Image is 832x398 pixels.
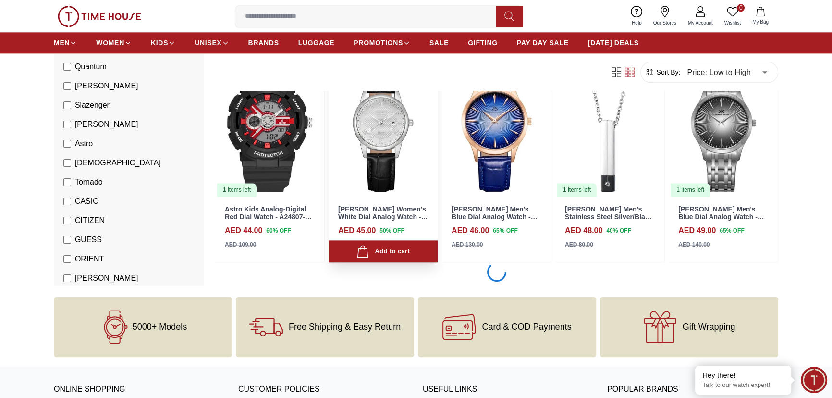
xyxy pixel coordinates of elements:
[737,4,745,12] span: 0
[75,138,93,149] span: Astro
[678,225,716,236] h4: AED 49.00
[298,38,335,48] span: LUGGAGE
[565,225,602,236] h4: AED 48.00
[678,240,710,249] div: AED 140.00
[225,205,312,229] a: Astro Kids Analog-Digital Red Dial Watch - A24807-PPBBR
[225,225,262,236] h4: AED 44.00
[63,217,71,224] input: CITIZEN
[298,34,335,51] a: LUGGAGE
[217,183,257,197] div: 1 items left
[151,34,175,51] a: KIDS
[493,226,517,235] span: 65 % OFF
[468,38,498,48] span: GIFTING
[721,19,745,26] span: Wishlist
[429,38,449,48] span: SALE
[702,381,784,389] p: Talk to our watch expert!
[684,19,717,26] span: My Account
[75,196,99,207] span: CASIO
[720,226,744,235] span: 65 % OFF
[58,6,141,27] img: ...
[96,34,132,51] a: WOMEN
[452,240,483,249] div: AED 130.00
[669,60,778,197] img: Kenneth Scott Men's Blue Dial Analog Watch - K22016-RLNN
[482,322,571,332] span: Card & COD Payments
[248,38,279,48] span: BRANDS
[748,18,772,25] span: My Bag
[151,38,168,48] span: KIDS
[626,4,648,28] a: Help
[649,19,680,26] span: Our Stores
[565,240,593,249] div: AED 80.00
[63,274,71,282] input: [PERSON_NAME]
[356,245,410,258] div: Add to cart
[215,60,324,197] img: Astro Kids Analog-Digital Red Dial Watch - A24807-PPBBR
[195,34,229,51] a: UNISEX
[63,255,71,263] input: ORIENT
[195,38,221,48] span: UNISEX
[628,19,646,26] span: Help
[452,205,538,229] a: [PERSON_NAME] Men's Blue Dial Analog Watch - K22016-RLNN
[63,101,71,109] input: Slazenger
[215,60,324,197] a: Astro Kids Analog-Digital Red Dial Watch - A24807-PPBBR1 items left
[517,38,569,48] span: PAY DAY SALE
[96,38,124,48] span: WOMEN
[671,183,710,197] div: 1 items left
[702,371,784,380] div: Hey there!
[63,159,71,167] input: [DEMOGRAPHIC_DATA]
[63,236,71,244] input: GUESS
[801,367,827,393] div: Chat Widget
[75,234,102,246] span: GUESS
[329,240,438,263] button: Add to cart
[555,60,664,197] img: LEE COOPER Men's Stainless Steel Silver/Black Necklace - LC.N.01322.350
[669,60,778,197] a: Kenneth Scott Men's Blue Dial Analog Watch - K22016-RLNN1 items left
[678,205,764,229] a: [PERSON_NAME] Men's Blue Dial Analog Watch - K22016-RLNN
[54,38,70,48] span: MEN
[379,226,404,235] span: 50 % OFF
[238,383,409,397] h3: CUSTOMER POLICIES
[63,140,71,148] input: Astro
[680,59,774,86] div: Price: Low to High
[63,82,71,90] input: [PERSON_NAME]
[654,67,680,77] span: Sort By:
[225,240,256,249] div: AED 109.00
[429,34,449,51] a: SALE
[133,322,187,332] span: 5000+ Models
[75,253,104,265] span: ORIENT
[289,322,401,332] span: Free Shipping & Easy Return
[588,38,639,48] span: [DATE] DEALS
[555,60,664,197] a: LEE COOPER Men's Stainless Steel Silver/Black Necklace - LC.N.01322.3501 items left
[423,383,594,397] h3: USEFUL LINKS
[557,183,597,197] div: 1 items left
[75,176,103,188] span: Tornado
[329,60,438,197] img: Kenneth Scott Women's White Dial Analog Watch - K23530-SLBW
[266,226,291,235] span: 60 % OFF
[452,225,489,236] h4: AED 46.00
[588,34,639,51] a: [DATE] DEALS
[468,34,498,51] a: GIFTING
[645,67,680,77] button: Sort By:
[517,34,569,51] a: PAY DAY SALE
[354,38,403,48] span: PROMOTIONS
[75,157,161,169] span: [DEMOGRAPHIC_DATA]
[442,60,551,197] img: Kenneth Scott Men's Blue Dial Analog Watch - K22016-RLNN
[75,273,138,284] span: [PERSON_NAME]
[54,383,225,397] h3: ONLINE SHOPPING
[63,121,71,128] input: [PERSON_NAME]
[54,34,77,51] a: MEN
[338,205,428,229] a: [PERSON_NAME] Women's White Dial Analog Watch - K23530-SLBW
[63,63,71,71] input: Quantum
[75,80,138,92] span: [PERSON_NAME]
[607,383,778,397] h3: Popular Brands
[63,198,71,205] input: CASIO
[338,225,376,236] h4: AED 45.00
[63,178,71,186] input: Tornado
[75,215,105,226] span: CITIZEN
[648,4,682,28] a: Our Stores
[683,322,735,332] span: Gift Wrapping
[75,61,107,73] span: Quantum
[75,119,138,130] span: [PERSON_NAME]
[354,34,410,51] a: PROMOTIONS
[719,4,746,28] a: 0Wishlist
